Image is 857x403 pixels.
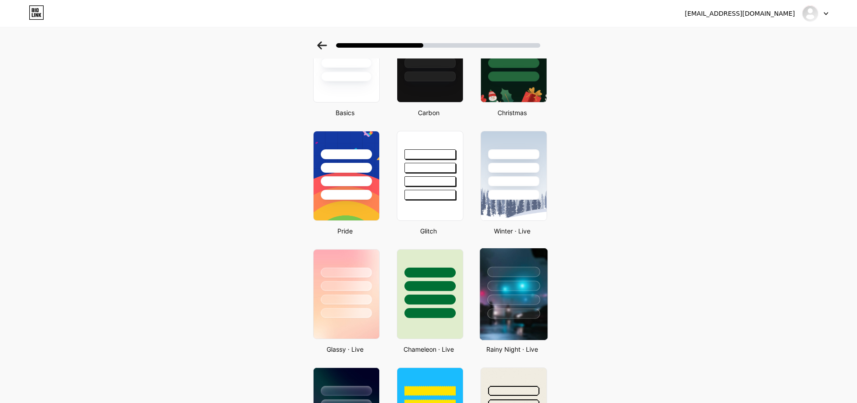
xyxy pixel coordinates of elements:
div: Basics [310,108,380,117]
div: Chameleon · Live [394,345,463,354]
div: Carbon [394,108,463,117]
img: merOObservador [802,5,819,22]
div: [EMAIL_ADDRESS][DOMAIN_NAME] [685,9,795,18]
div: Pride [310,226,380,236]
div: Christmas [478,108,547,117]
div: Rainy Night · Live [478,345,547,354]
div: Glassy · Live [310,345,380,354]
img: rainy_night.jpg [480,248,547,340]
div: Winter · Live [478,226,547,236]
div: Glitch [394,226,463,236]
